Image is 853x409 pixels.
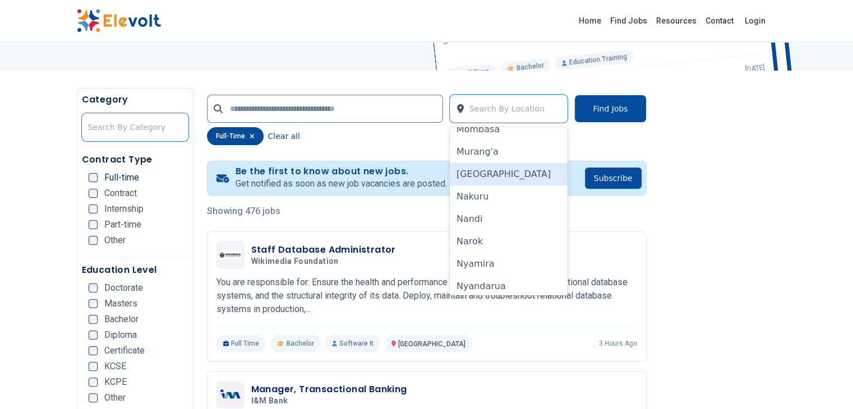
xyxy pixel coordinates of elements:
[104,189,137,198] span: Contract
[251,243,396,257] h3: Staff Database Administrator
[89,315,98,324] input: Bachelor
[268,127,300,145] button: Clear all
[219,383,242,406] img: I&M Bank
[599,339,637,348] p: 3 hours ago
[450,163,568,185] div: [GEOGRAPHIC_DATA]
[89,204,98,213] input: Internship
[77,9,161,32] img: Elevolt
[251,257,339,267] span: Wikimedia Foundation
[89,189,98,198] input: Contract
[216,276,637,316] p: You are responsible for: Ensure the health and performance of Wikimedia’s production relational d...
[398,340,465,348] span: [GEOGRAPHIC_DATA]
[450,253,568,275] div: Nyamira
[104,393,126,402] span: Other
[104,346,145,355] span: Certificate
[450,141,568,163] div: Murang'a
[89,220,98,229] input: Part-time
[236,166,447,177] h4: Be the first to know about new jobs.
[82,263,188,277] h5: Education Level
[82,153,188,166] h5: Contract Type
[89,378,98,387] input: KCPE
[574,95,646,123] button: Find Jobs
[207,127,264,145] div: full-time
[450,230,568,253] div: Narok
[89,299,98,308] input: Masters
[450,185,568,208] div: Nakuru
[104,331,137,340] span: Diploma
[104,315,139,324] span: Bachelor
[89,331,98,340] input: Diploma
[89,346,98,355] input: Certificate
[104,236,126,245] span: Other
[104,204,144,213] span: Internship
[236,177,447,190] p: Get notified as soon as new job vacancies are posted.
[89,236,98,245] input: Other
[216,241,637,352] a: Wikimedia FoundationStaff Database AdministratorWikimedia FoundationYou are responsible for: Ensu...
[104,173,139,182] span: Full-time
[89,283,98,292] input: Doctorate
[104,378,127,387] span: KCPE
[216,334,266,352] p: Full Time
[652,12,701,30] a: Resources
[104,299,137,308] span: Masters
[104,362,126,371] span: KCSE
[219,250,242,259] img: Wikimedia Foundation
[104,283,143,292] span: Doctorate
[89,173,98,182] input: Full-time
[585,168,642,189] button: Subscribe
[287,339,314,348] span: Bachelor
[89,362,98,371] input: KCSE
[797,355,853,409] iframe: Chat Widget
[450,208,568,230] div: Nandi
[738,10,772,32] a: Login
[325,334,380,352] p: Software It
[251,396,288,406] span: I&M Bank
[701,12,738,30] a: Contact
[89,393,98,402] input: Other
[104,220,141,229] span: Part-time
[450,275,568,298] div: Nyandarua
[82,93,188,106] h5: Category
[606,12,652,30] a: Find Jobs
[574,12,606,30] a: Home
[251,383,407,396] h3: Manager, Transactional Banking
[450,118,568,141] div: Mombasa
[207,204,647,218] p: Showing 476 jobs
